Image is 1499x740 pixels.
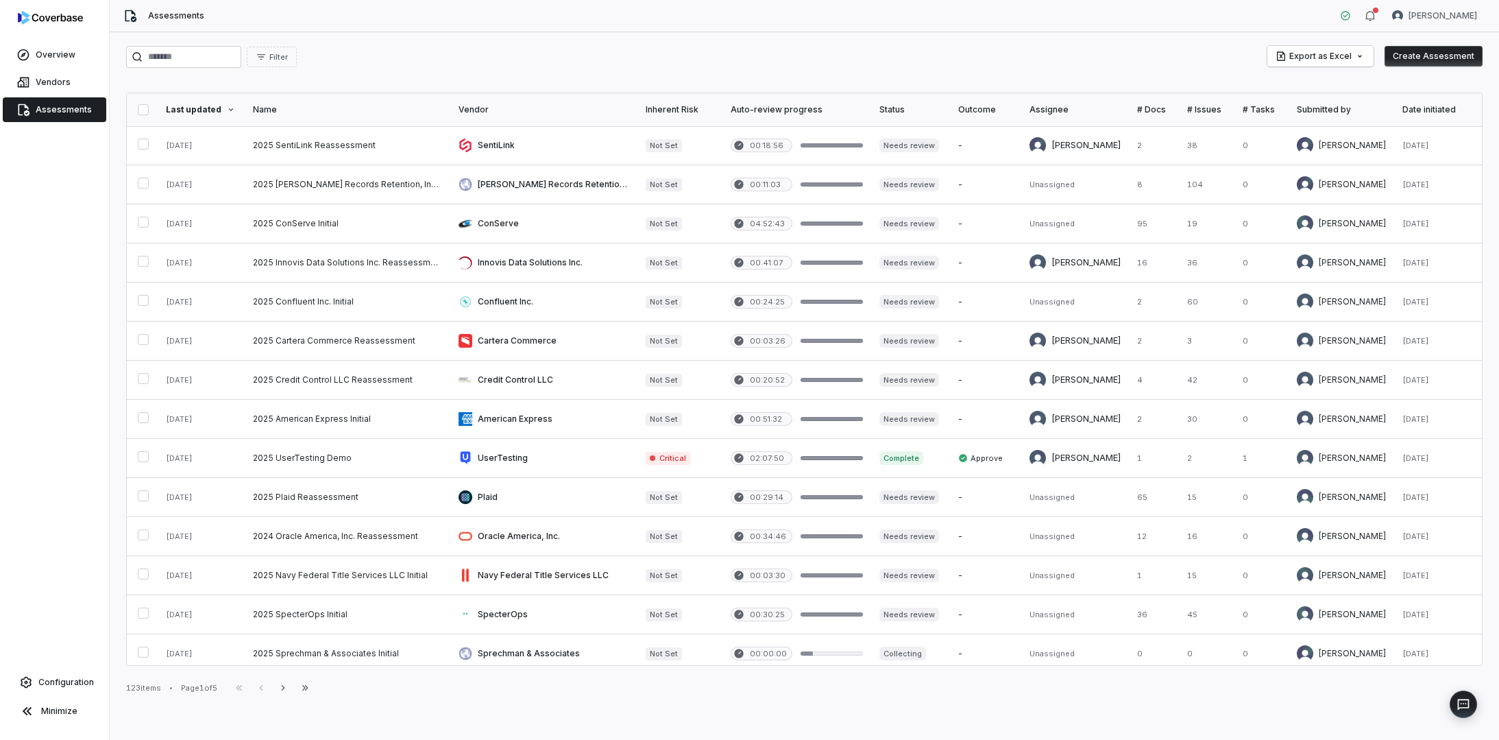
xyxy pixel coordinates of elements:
[169,683,173,693] div: •
[1297,294,1313,310] img: George Munyua avatar
[3,97,106,122] a: Assessments
[1137,104,1171,115] div: # Docs
[1409,10,1477,21] span: [PERSON_NAME]
[950,126,1021,165] td: -
[1029,137,1046,154] img: Jason Boland avatar
[958,104,1013,115] div: Outcome
[731,104,863,115] div: Auto-review progress
[950,283,1021,322] td: -
[1187,104,1226,115] div: # Issues
[459,104,629,115] div: Vendor
[126,683,161,693] div: 123 items
[1297,137,1313,154] img: Jason Boland avatar
[1297,333,1313,349] img: Bridget Seagraves avatar
[1297,215,1313,232] img: Travis Helton avatar
[38,677,94,688] span: Configuration
[166,104,236,115] div: Last updated
[1029,254,1046,271] img: Bridget Seagraves avatar
[950,517,1021,556] td: -
[36,49,75,60] span: Overview
[1297,528,1313,545] img: Robert Latcham avatar
[5,697,103,725] button: Minimize
[181,683,217,693] div: Page 1 of 5
[247,47,297,67] button: Filter
[3,43,106,67] a: Overview
[950,595,1021,634] td: -
[5,670,103,695] a: Configuration
[950,165,1021,204] td: -
[1385,46,1483,67] button: Create Assessment
[253,104,442,115] div: Name
[950,556,1021,595] td: -
[1297,450,1313,466] img: Michael Violante avatar
[1297,489,1313,505] img: Ryan Jenkins avatar
[950,400,1021,439] td: -
[148,10,204,21] span: Assessments
[269,52,288,62] span: Filter
[1267,46,1374,67] button: Export as Excel
[950,322,1021,361] td: -
[36,104,92,115] span: Assessments
[1297,104,1386,115] div: Submitted by
[1029,411,1046,427] img: Bridget Seagraves avatar
[1297,372,1313,388] img: Bridget Seagraves avatar
[1392,10,1403,21] img: Bridget Seagraves avatar
[1029,333,1046,349] img: Bridget Seagraves avatar
[950,243,1021,283] td: -
[950,478,1021,517] td: -
[1029,372,1046,388] img: Bridget Seagraves avatar
[1297,176,1313,193] img: Jason Boland avatar
[1029,450,1046,466] img: Michael Violante avatar
[1297,411,1313,427] img: Bridget Seagraves avatar
[1297,254,1313,271] img: Bridget Seagraves avatar
[36,77,71,88] span: Vendors
[950,204,1021,243] td: -
[950,361,1021,400] td: -
[41,706,77,717] span: Minimize
[950,634,1021,673] td: -
[1297,606,1313,623] img: Travis Helton avatar
[3,70,106,95] a: Vendors
[1243,104,1280,115] div: # Tasks
[1384,5,1485,26] button: Bridget Seagraves avatar[PERSON_NAME]
[1402,104,1471,115] div: Date initiated
[646,104,714,115] div: Inherent Risk
[1029,104,1121,115] div: Assignee
[879,104,942,115] div: Status
[18,11,83,25] img: logo-D7KZi-bG.svg
[1297,645,1313,662] img: Cassandra Burns avatar
[1297,567,1313,584] img: Jonathan Wann avatar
